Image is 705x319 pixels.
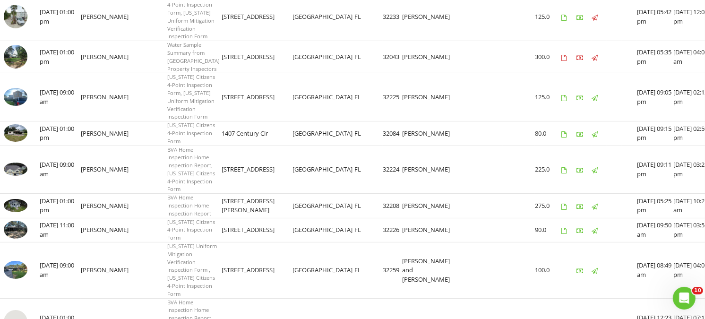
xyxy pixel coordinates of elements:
td: [PERSON_NAME] [81,146,130,194]
td: 32084 [383,121,402,146]
td: 80.0 [535,121,561,146]
td: 32226 [383,218,402,242]
td: [DATE] 11:00 am [40,218,81,242]
td: [STREET_ADDRESS] [222,41,292,73]
img: streetview [4,5,27,28]
span: Water Sample Summary from [GEOGRAPHIC_DATA] Property Inspectors [167,41,220,72]
td: [PERSON_NAME] [81,73,130,121]
td: [PERSON_NAME] [402,194,453,218]
img: 9327070%2Fcover_photos%2FCihkAyxBT2UVDbFtUg7d%2Fsmall.jpg [4,261,27,279]
span: [US_STATE] Citizens 4-Point Inspection Form [167,121,215,145]
td: 32259 [383,242,402,299]
td: FL [354,41,383,73]
td: [PERSON_NAME] [81,41,130,73]
span: [US_STATE] Uniform Mitigation Verification Inspection Form , [US_STATE] Citizens 4-Point Inspecti... [167,242,217,297]
td: [PERSON_NAME] [402,146,453,194]
td: [STREET_ADDRESS] [222,146,292,194]
img: 9342775%2Fcover_photos%2FN9D6QBbCGhCl6zSr6Xl3%2Fsmall.jpg [4,124,27,142]
span: [US_STATE] Citizens 4-Point Inspection Form [167,218,215,241]
td: [GEOGRAPHIC_DATA] [292,194,354,218]
td: FL [354,218,383,242]
td: FL [354,242,383,299]
td: [PERSON_NAME] [81,194,130,218]
iframe: Intercom live chat [673,287,696,310]
td: [PERSON_NAME] [402,218,453,242]
td: 275.0 [535,194,561,218]
td: 225.0 [535,146,561,194]
img: streetview [4,45,27,69]
td: [STREET_ADDRESS][PERSON_NAME] [222,194,292,218]
td: [DATE] 09:11 pm [637,146,673,194]
td: [DATE] 09:00 am [40,242,81,299]
td: [STREET_ADDRESS] [222,242,292,299]
td: FL [354,121,383,146]
td: [PERSON_NAME] [81,242,130,299]
td: [PERSON_NAME] [402,121,453,146]
span: BVA Home Inspection Home Inspection Report [167,194,211,217]
img: 9342725%2Fcover_photos%2FLCxkISK8kBCvxk1W4jqx%2Fsmall.jpg [4,88,27,106]
td: 32225 [383,73,402,121]
td: 300.0 [535,41,561,73]
td: [DATE] 09:15 pm [637,121,673,146]
td: FL [354,73,383,121]
td: [DATE] 09:50 am [637,218,673,242]
td: [GEOGRAPHIC_DATA] [292,242,354,299]
td: [DATE] 08:49 am [637,242,673,299]
td: [PERSON_NAME] [402,73,453,121]
td: [PERSON_NAME] [81,218,130,242]
td: [GEOGRAPHIC_DATA] [292,41,354,73]
img: 9342755%2Fcover_photos%2FrTY1B3utoY4e39IFlMzz%2Fsmall.jpg [4,163,27,176]
td: 32043 [383,41,402,73]
img: 9314844%2Fcover_photos%2FFZUi2pm9CgNwOn9933x1%2Fsmall.jpg [4,199,27,212]
td: [DATE] 01:00 pm [40,194,81,218]
td: [PERSON_NAME] and [PERSON_NAME] [402,242,453,299]
td: FL [354,146,383,194]
td: [PERSON_NAME] [81,121,130,146]
span: 10 [692,287,703,294]
td: [GEOGRAPHIC_DATA] [292,121,354,146]
td: [DATE] 09:05 pm [637,73,673,121]
td: [GEOGRAPHIC_DATA] [292,218,354,242]
img: 9327408%2Fcover_photos%2FuWxqdpQqrDKux69I4Twb%2Fsmall.jpg [4,221,27,239]
td: [PERSON_NAME] [402,41,453,73]
td: [DATE] 05:35 pm [637,41,673,73]
td: [GEOGRAPHIC_DATA] [292,146,354,194]
td: [STREET_ADDRESS] [222,73,292,121]
td: [DATE] 01:00 pm [40,121,81,146]
td: [DATE] 09:00 am [40,146,81,194]
td: 32224 [383,146,402,194]
td: [STREET_ADDRESS] [222,218,292,242]
td: 1407 Century Cir [222,121,292,146]
td: [GEOGRAPHIC_DATA] [292,73,354,121]
td: 90.0 [535,218,561,242]
td: [DATE] 05:25 pm [637,194,673,218]
span: BVA Home Inspection Home Inspection Report, [US_STATE] Citizens 4-Point Inspection Form [167,146,215,193]
td: 32208 [383,194,402,218]
span: [US_STATE] Citizens 4-Point Inspection Form, [US_STATE] Uniform Mitigation Verification Inspectio... [167,73,215,120]
td: 125.0 [535,73,561,121]
td: FL [354,194,383,218]
td: [DATE] 01:00 pm [40,41,81,73]
td: 100.0 [535,242,561,299]
td: [DATE] 09:00 am [40,73,81,121]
